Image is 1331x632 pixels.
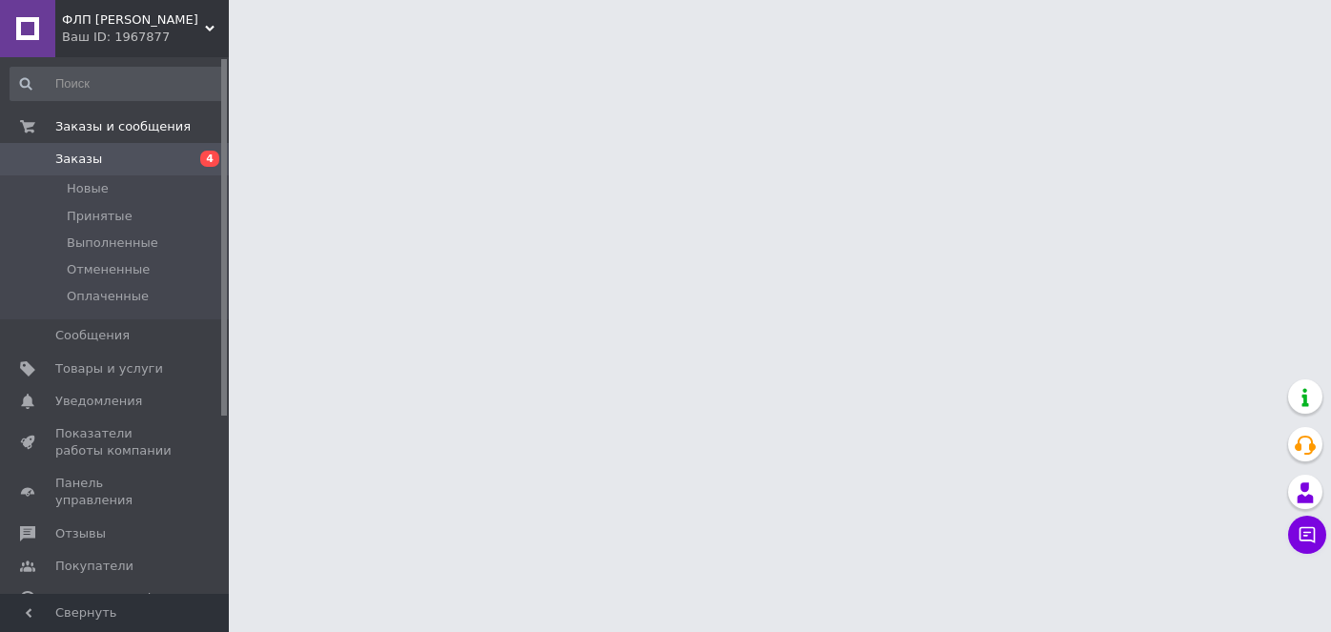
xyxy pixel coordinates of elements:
[55,475,176,509] span: Панель управления
[55,393,142,410] span: Уведомления
[55,590,158,607] span: Каталог ProSale
[200,151,219,167] span: 4
[62,11,205,29] span: ФЛП Микуляк А.Ю.
[55,425,176,459] span: Показатели работы компании
[67,180,109,197] span: Новые
[55,558,133,575] span: Покупатели
[55,525,106,542] span: Отзывы
[67,208,133,225] span: Принятые
[55,118,191,135] span: Заказы и сообщения
[10,67,225,101] input: Поиск
[67,288,149,305] span: Оплаченные
[55,327,130,344] span: Сообщения
[55,360,163,377] span: Товары и услуги
[55,151,102,168] span: Заказы
[62,29,229,46] div: Ваш ID: 1967877
[67,234,158,252] span: Выполненные
[67,261,150,278] span: Отмененные
[1288,516,1326,554] button: Чат с покупателем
